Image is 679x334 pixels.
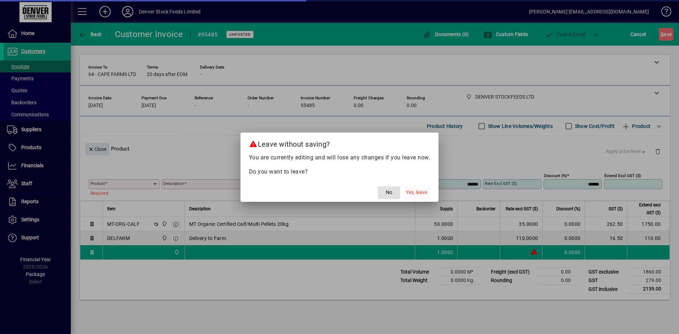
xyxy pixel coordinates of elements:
p: Do you want to leave? [249,168,430,176]
h2: Leave without saving? [240,133,439,153]
button: Yes, leave [403,186,430,199]
span: No [386,189,392,196]
p: You are currently editing and will lose any changes if you leave now. [249,153,430,162]
span: Yes, leave [406,189,427,196]
button: No [378,186,400,199]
